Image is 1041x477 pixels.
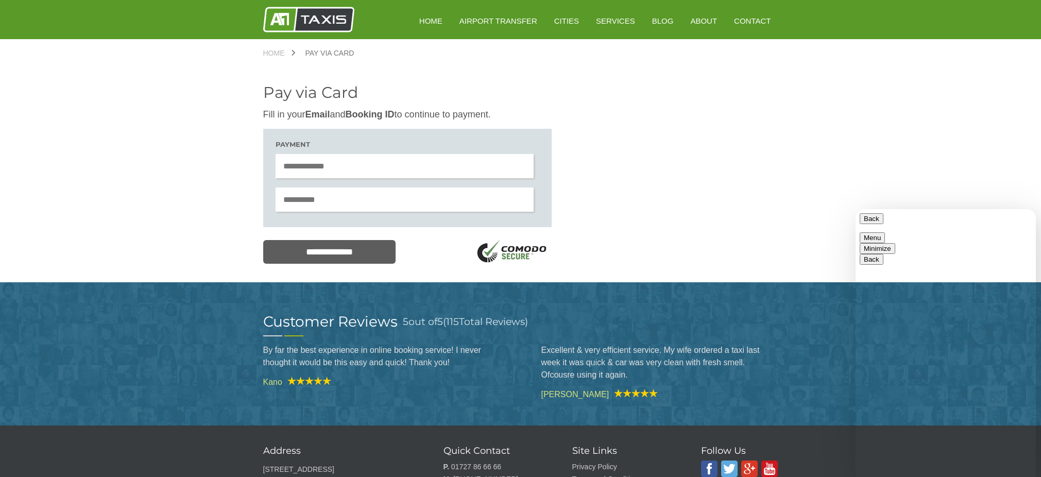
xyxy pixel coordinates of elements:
[443,463,449,471] strong: P.
[856,209,1036,477] iframe: chat widget
[263,49,295,57] a: Home
[446,316,459,328] span: 115
[403,316,408,328] span: 5
[701,461,718,477] img: A1 Taxis
[305,109,330,120] strong: Email
[541,336,778,389] blockquote: Excellent & very efficient service. My wife ordered a taxi last week it was quick & car was very ...
[701,446,778,455] h3: Follow Us
[443,446,547,455] h3: Quick Contact
[451,463,501,471] a: 01727 86 66 66
[645,8,681,33] a: Blog
[727,8,778,33] a: Contact
[473,240,552,265] img: SSL Logo
[282,377,331,385] img: A1 Taxis Review
[263,314,398,329] h2: Customer Reviews
[683,8,724,33] a: About
[547,8,586,33] a: Cities
[589,8,642,33] a: Services
[609,389,658,397] img: A1 Taxis Review
[263,377,500,386] cite: Kano
[412,8,450,33] a: HOME
[572,446,675,455] h3: Site Links
[403,314,528,329] h3: out of ( Total Reviews)
[263,336,500,377] blockquote: By far the best experience in online booking service! I never thought it would be this easy and q...
[572,463,617,471] a: Privacy Policy
[295,49,365,57] a: Pay via Card
[276,141,539,148] h3: Payment
[263,85,552,100] h2: Pay via Card
[263,446,418,455] h3: Address
[437,316,443,328] span: 5
[346,109,395,120] strong: Booking ID
[263,7,354,32] img: A1 Taxis
[452,8,544,33] a: Airport Transfer
[541,389,778,399] cite: [PERSON_NAME]
[263,108,552,121] p: Fill in your and to continue to payment.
